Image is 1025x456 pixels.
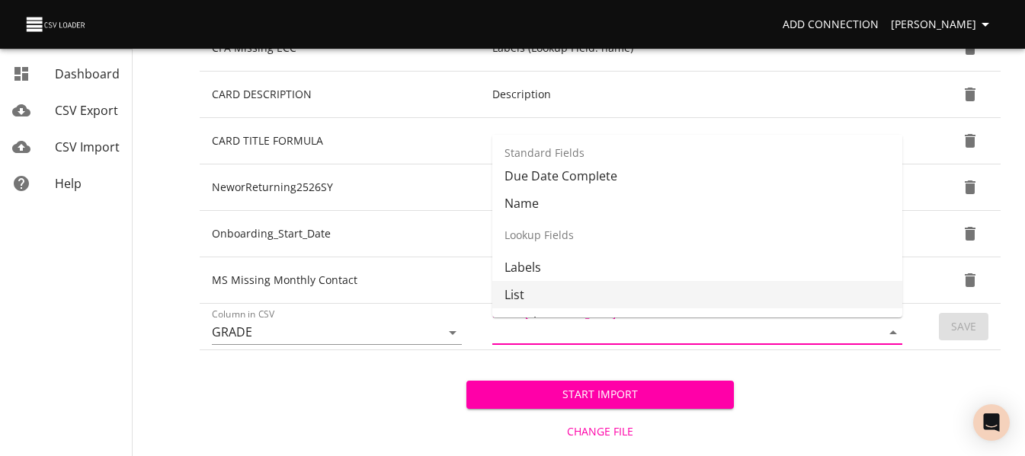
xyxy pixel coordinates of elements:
td: Description [480,72,921,118]
div: Standard Fields [492,135,902,171]
span: Start Import [479,385,721,404]
img: CSV Loader [24,14,88,35]
span: Change File [472,423,727,442]
li: Name [492,190,902,217]
td: NeworReturning2526SY [200,164,480,211]
td: Name [480,118,921,164]
span: Dashboard [55,65,120,82]
td: CARD DESCRIPTION [200,72,480,118]
div: Lookup Fields [492,217,902,254]
div: Open Intercom Messenger [973,404,1010,441]
span: Add Connection [783,15,879,34]
td: CARD TITLE FORMULA [200,118,480,164]
button: Delete [952,123,988,159]
button: Delete [952,169,988,206]
button: Start Import [466,381,733,409]
button: Delete [952,262,988,298]
button: Delete [952,76,988,113]
td: MS Missing Monthly Contact [200,257,480,304]
li: List [492,281,902,308]
a: Add Connection [777,11,885,39]
td: Start Date [480,211,921,257]
span: [PERSON_NAME] [891,15,995,34]
td: Labels (Lookup Field: name) [480,164,921,211]
td: Onboarding_Start_Date [200,211,480,257]
button: [PERSON_NAME] [885,11,1001,39]
button: Open [442,322,463,343]
button: Change File [466,418,733,446]
li: Members [492,308,902,336]
span: CSV Import [55,139,120,155]
button: Delete [952,215,988,252]
li: Labels [492,254,902,281]
span: CSV Export [55,102,118,119]
li: Due Date Complete [492,162,902,190]
span: Help [55,175,82,192]
button: Close [882,322,904,343]
label: Column in CSV [212,310,275,319]
td: Labels (Lookup Field: name) [480,257,921,304]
